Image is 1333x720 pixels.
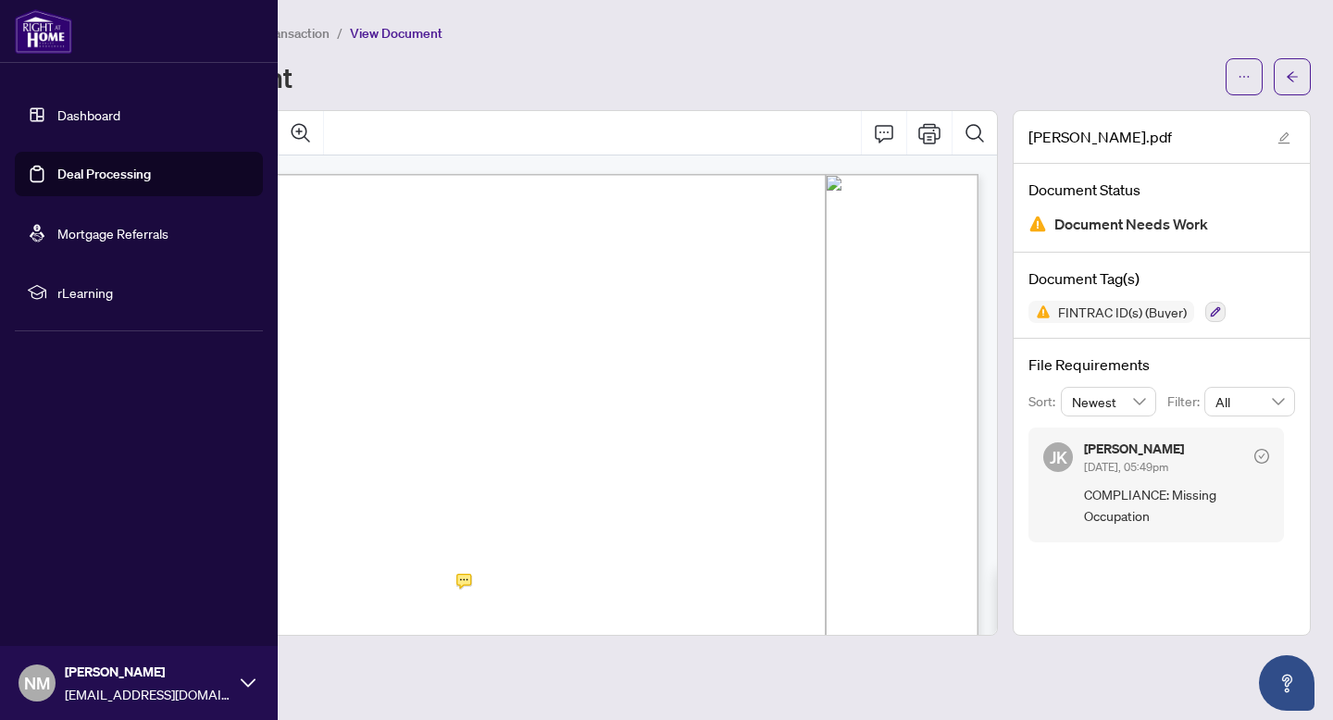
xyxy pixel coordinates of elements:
[1028,215,1047,233] img: Document Status
[1084,484,1269,528] span: COMPLIANCE: Missing Occupation
[1254,449,1269,464] span: check-circle
[1215,388,1284,416] span: All
[15,9,72,54] img: logo
[65,684,231,704] span: [EMAIL_ADDRESS][DOMAIN_NAME]
[57,166,151,182] a: Deal Processing
[350,25,442,42] span: View Document
[57,106,120,123] a: Dashboard
[1286,70,1299,83] span: arrow-left
[1028,354,1295,376] h4: File Requirements
[1259,655,1314,711] button: Open asap
[1028,391,1061,412] p: Sort:
[24,670,50,696] span: NM
[65,662,231,682] span: [PERSON_NAME]
[1028,126,1172,148] span: [PERSON_NAME].pdf
[337,22,343,43] li: /
[1084,460,1168,474] span: [DATE], 05:49pm
[1167,391,1204,412] p: Filter:
[1028,267,1295,290] h4: Document Tag(s)
[1028,179,1295,201] h4: Document Status
[57,225,168,242] a: Mortgage Referrals
[1051,305,1194,318] span: FINTRAC ID(s) (Buyer)
[1277,131,1290,144] span: edit
[1084,442,1184,455] h5: [PERSON_NAME]
[1238,70,1251,83] span: ellipsis
[1072,388,1146,416] span: Newest
[57,282,250,303] span: rLearning
[230,25,330,42] span: View Transaction
[1050,444,1067,470] span: JK
[1054,212,1208,237] span: Document Needs Work
[1028,301,1051,323] img: Status Icon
